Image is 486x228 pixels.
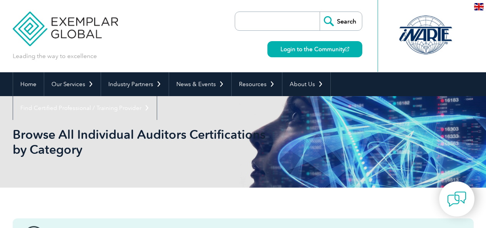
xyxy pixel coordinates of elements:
img: contact-chat.png [447,190,466,209]
a: Login to the Community [267,41,362,57]
a: Our Services [44,72,101,96]
a: Home [13,72,44,96]
a: News & Events [169,72,231,96]
h1: Browse All Individual Auditors Certifications by Category [13,127,308,157]
a: About Us [282,72,330,96]
a: Industry Partners [101,72,169,96]
a: Resources [232,72,282,96]
a: Find Certified Professional / Training Provider [13,96,157,120]
img: open_square.png [345,47,349,51]
p: Leading the way to excellence [13,52,97,60]
input: Search [320,12,362,30]
img: en [474,3,484,10]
